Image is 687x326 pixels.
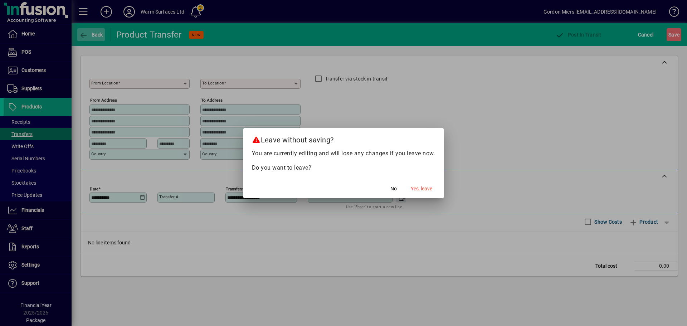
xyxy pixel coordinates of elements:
h2: Leave without saving? [243,128,444,149]
span: Yes, leave [411,185,432,193]
button: Yes, leave [408,183,435,195]
p: Do you want to leave? [252,164,435,172]
button: No [382,183,405,195]
p: You are currently editing and will lose any changes if you leave now. [252,149,435,158]
span: No [390,185,397,193]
